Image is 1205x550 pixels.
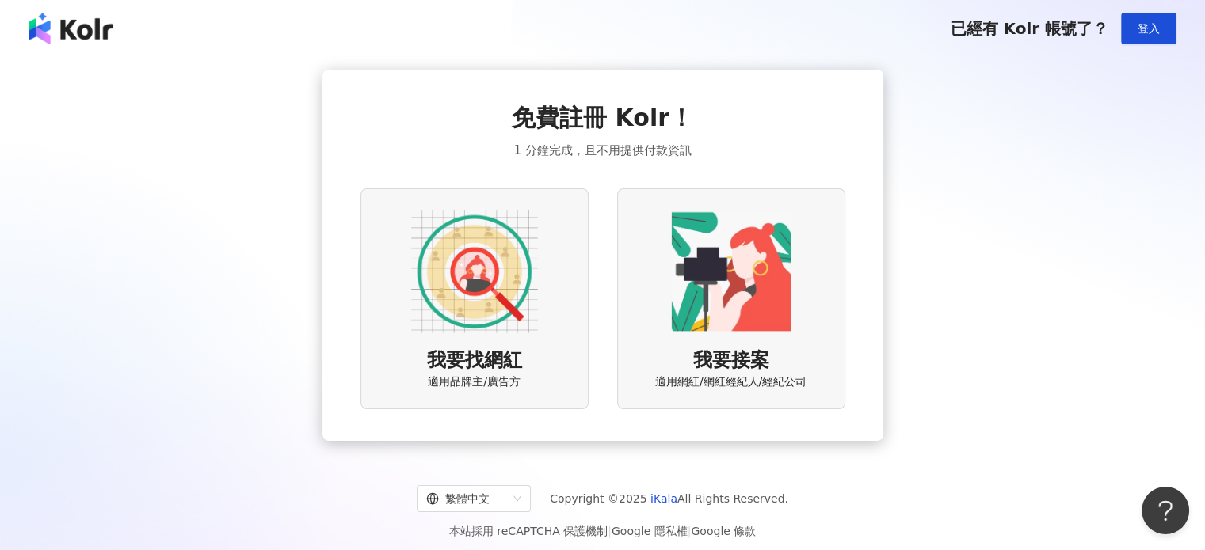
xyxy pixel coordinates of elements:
img: AD identity option [411,208,538,335]
a: Google 隱私權 [612,525,688,537]
span: 1 分鐘完成，且不用提供付款資訊 [513,141,691,160]
div: 繁體中文 [426,486,507,511]
span: 適用網紅/網紅經紀人/經紀公司 [655,374,807,390]
span: 已經有 Kolr 帳號了？ [950,19,1108,38]
span: 我要找網紅 [427,347,522,374]
span: | [608,525,612,537]
span: 我要接案 [693,347,769,374]
span: 本站採用 reCAPTCHA 保護機制 [449,522,756,541]
iframe: Help Scout Beacon - Open [1142,487,1189,534]
button: 登入 [1121,13,1176,44]
a: Google 條款 [691,525,756,537]
a: iKala [650,492,677,505]
span: 登入 [1138,22,1160,35]
span: Copyright © 2025 All Rights Reserved. [550,489,788,508]
span: 免費註冊 Kolr！ [512,101,693,135]
span: | [688,525,692,537]
span: 適用品牌主/廣告方 [428,374,521,390]
img: KOL identity option [668,208,795,335]
img: logo [29,13,113,44]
